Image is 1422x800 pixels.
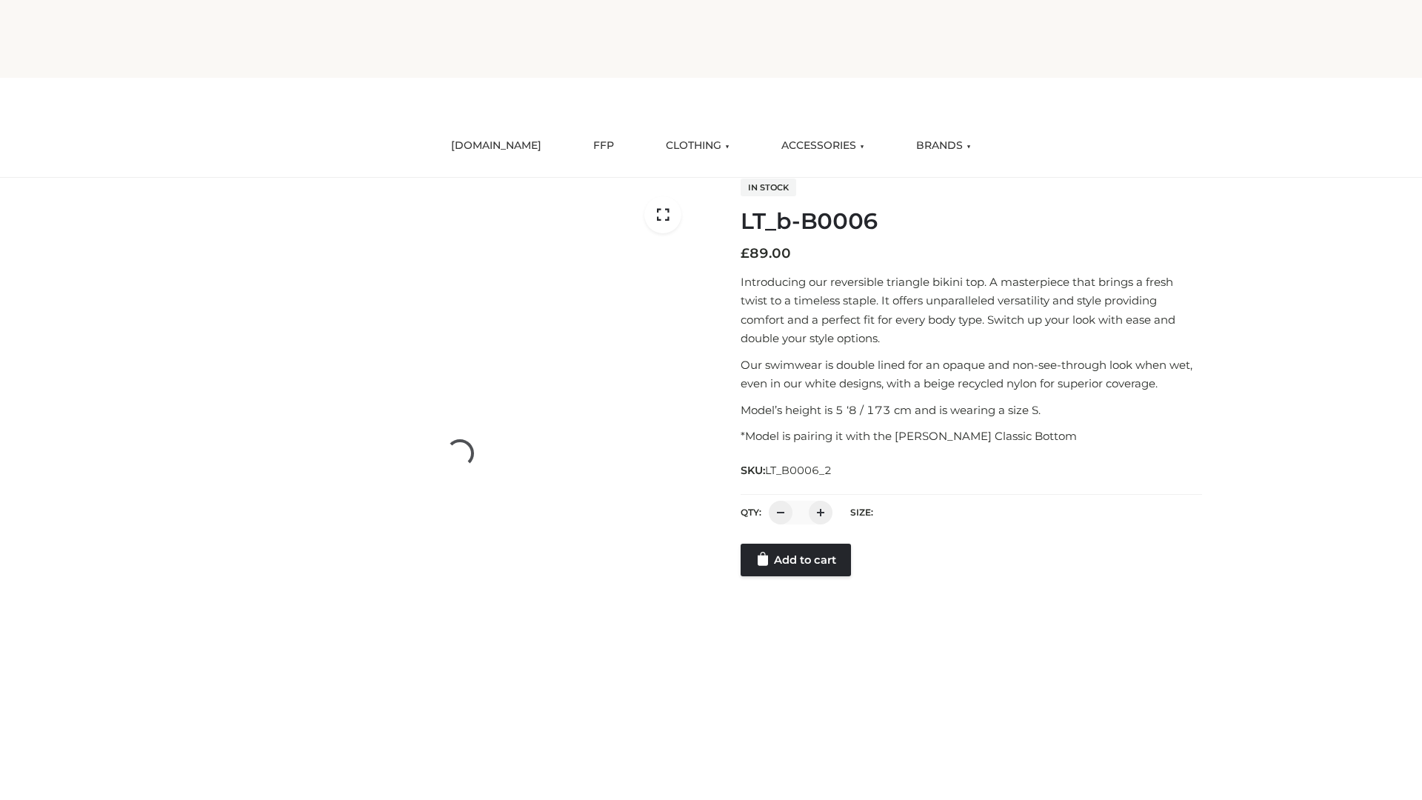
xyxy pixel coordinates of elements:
span: In stock [741,179,796,196]
a: BRANDS [905,130,982,162]
label: QTY: [741,507,761,518]
p: Introducing our reversible triangle bikini top. A masterpiece that brings a fresh twist to a time... [741,273,1202,348]
p: *Model is pairing it with the [PERSON_NAME] Classic Bottom [741,427,1202,446]
a: Add to cart [741,544,851,576]
label: Size: [850,507,873,518]
bdi: 89.00 [741,245,791,261]
a: CLOTHING [655,130,741,162]
p: Model’s height is 5 ‘8 / 173 cm and is wearing a size S. [741,401,1202,420]
span: LT_B0006_2 [765,464,832,477]
a: [DOMAIN_NAME] [440,130,553,162]
a: ACCESSORIES [770,130,875,162]
h1: LT_b-B0006 [741,208,1202,235]
span: £ [741,245,750,261]
p: Our swimwear is double lined for an opaque and non-see-through look when wet, even in our white d... [741,356,1202,393]
span: SKU: [741,461,833,479]
a: FFP [582,130,625,162]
